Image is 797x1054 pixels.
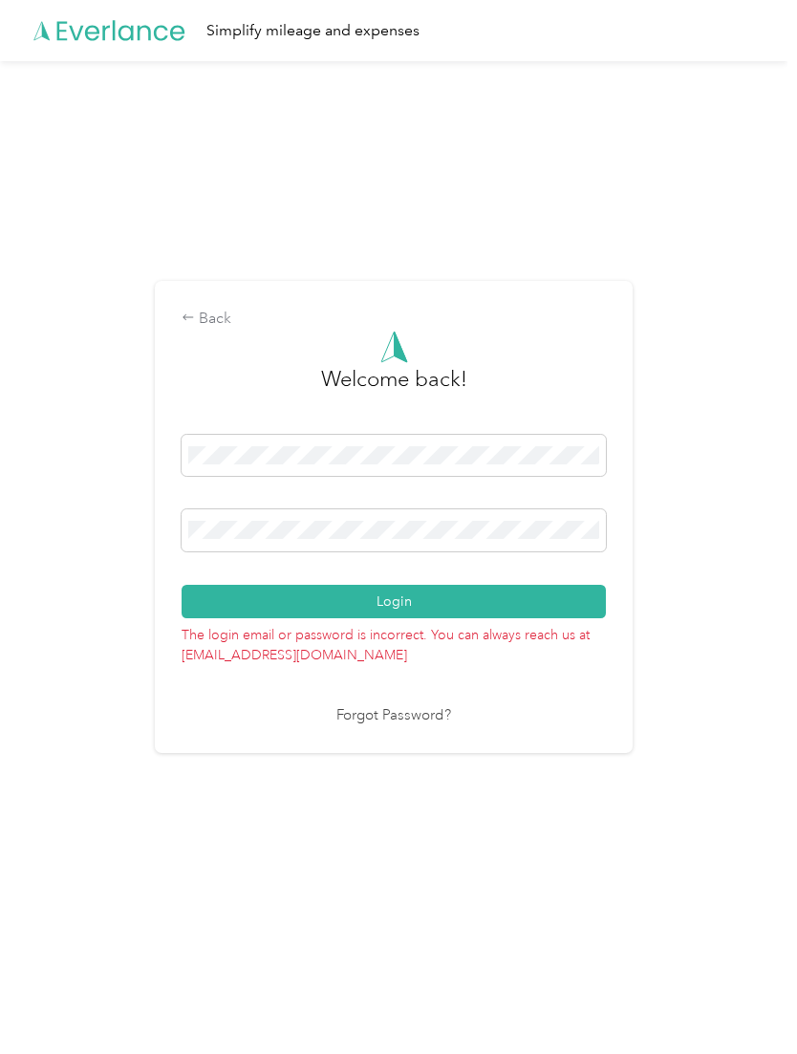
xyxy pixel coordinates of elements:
div: Back [182,308,606,331]
button: Login [182,585,606,618]
a: Forgot Password? [336,705,451,727]
h3: greeting [321,363,467,415]
p: The login email or password is incorrect. You can always reach us at [EMAIL_ADDRESS][DOMAIN_NAME] [182,618,606,665]
div: Simplify mileage and expenses [206,19,420,43]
